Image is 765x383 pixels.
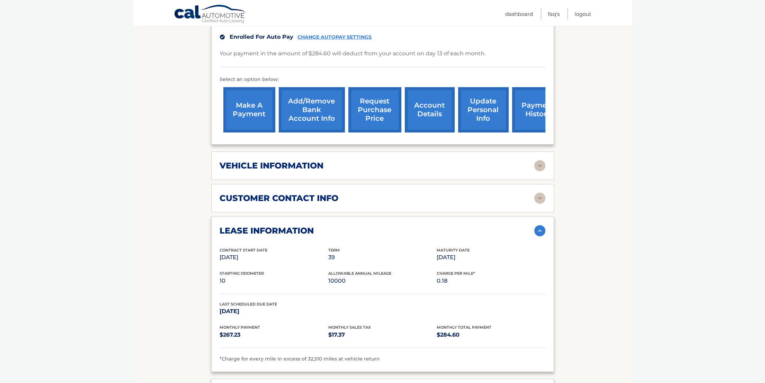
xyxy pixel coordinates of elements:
[348,87,401,133] a: request purchase price
[437,325,491,330] span: Monthly Total Payment
[548,8,560,20] a: FAQ's
[220,248,268,253] span: Contract Start Date
[298,34,372,40] a: CHANGE AUTOPAY SETTINGS
[328,253,437,262] p: 39
[534,160,545,171] img: accordion-rest.svg
[437,253,545,262] p: [DATE]
[220,325,260,330] span: Monthly Payment
[220,271,264,276] span: Starting Odometer
[506,8,533,20] a: Dashboard
[534,193,545,204] img: accordion-rest.svg
[220,49,486,58] p: Your payment in the amount of $284.60 will deduct from your account on day 13 of each month.
[220,276,328,286] p: 10
[174,4,247,25] a: Cal Automotive
[223,87,275,133] a: make a payment
[220,161,324,171] h2: vehicle information
[230,34,294,40] span: Enrolled For Auto Pay
[328,271,391,276] span: Allowable Annual Mileage
[328,330,437,340] p: $17.37
[437,330,545,340] p: $284.60
[575,8,591,20] a: Logout
[437,248,470,253] span: Maturity Date
[328,248,340,253] span: Term
[220,302,277,307] span: Last Scheduled Due Date
[534,225,545,236] img: accordion-active.svg
[220,226,314,236] h2: lease information
[328,276,437,286] p: 10000
[279,87,345,133] a: Add/Remove bank account info
[220,307,328,316] p: [DATE]
[437,276,545,286] p: 0.18
[437,271,475,276] span: Charge Per Mile*
[458,87,509,133] a: update personal info
[328,325,371,330] span: Monthly Sales Tax
[405,87,455,133] a: account details
[220,193,339,203] h2: customer contact info
[220,330,328,340] p: $267.23
[220,35,225,39] img: check.svg
[220,253,328,262] p: [DATE]
[512,87,564,133] a: payment history
[220,75,545,84] p: Select an option below:
[220,356,380,362] span: *Charge for every mile in excess of 32,510 miles at vehicle return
